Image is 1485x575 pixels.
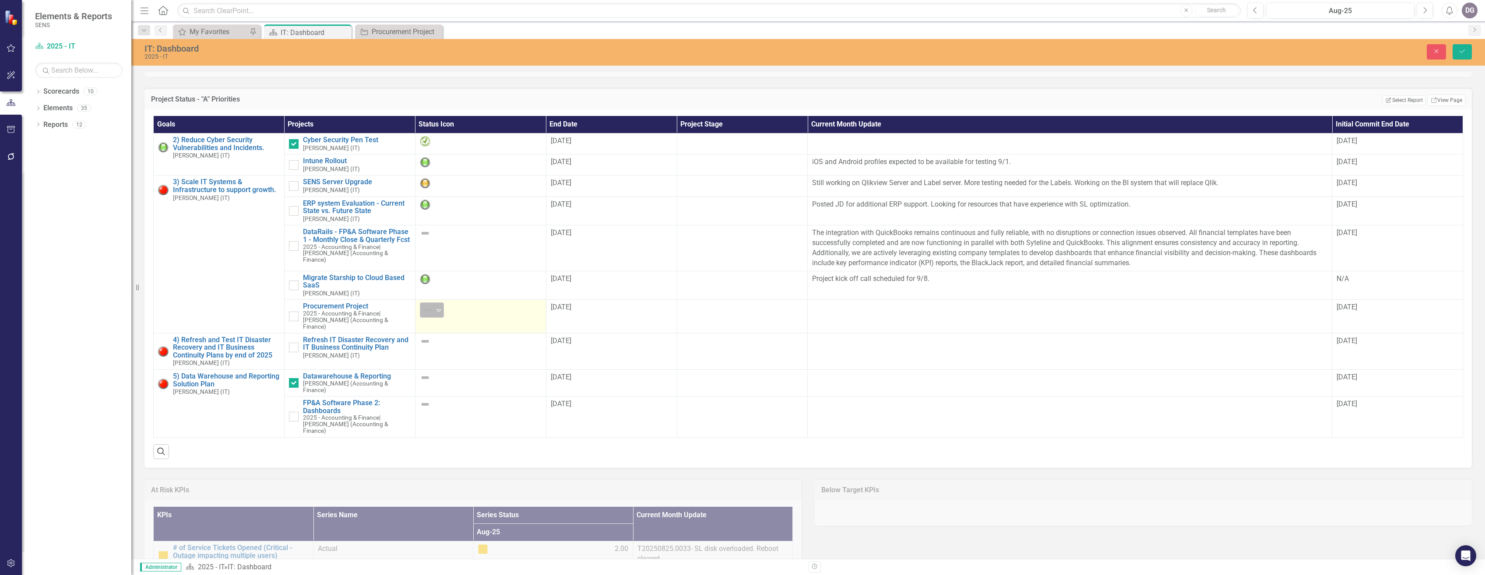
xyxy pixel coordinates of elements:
[551,400,571,408] span: [DATE]
[173,195,230,201] small: [PERSON_NAME] (IT)
[84,88,98,95] div: 10
[303,244,411,263] small: [PERSON_NAME] (Accounting & Finance)
[303,380,411,393] small: [PERSON_NAME] (Accounting & Finance)
[303,145,360,151] small: [PERSON_NAME] (IT)
[35,21,112,28] small: SENS
[812,228,1327,268] p: The integration with QuickBooks remains continuous and fully reliable, with no disruptions or con...
[303,414,411,434] small: [PERSON_NAME] (Accounting & Finance)
[158,346,169,357] img: Red: Critical Issues/Off-Track
[303,157,411,165] a: Intune Rollout
[303,310,379,317] span: 2025 - Accounting & Finance
[173,136,280,151] a: 2) Reduce Cyber Security Vulnerabilities and Incidents.
[551,158,571,166] span: [DATE]
[43,87,79,97] a: Scorecards
[1266,3,1415,18] button: Aug-25
[173,372,280,388] a: 5) Data Warehouse and Reporting Solution Plan
[77,105,91,112] div: 35
[177,3,1241,18] input: Search ClearPoint...
[1269,6,1411,16] div: Aug-25
[420,157,430,168] img: Green: On Track
[1337,303,1357,311] span: [DATE]
[303,310,411,330] small: [PERSON_NAME] (Accounting & Finance)
[35,42,123,52] a: 2025 - IT
[551,228,571,237] span: [DATE]
[420,228,430,238] img: Not Defined
[173,360,230,366] small: [PERSON_NAME] (IT)
[151,95,832,103] h3: Project Status - "A" Priorities
[303,352,360,359] small: [PERSON_NAME] (IT)
[1337,158,1357,166] span: [DATE]
[812,157,1327,167] p: iOS and Android profiles expected to be available for testing 9/1.
[140,563,181,571] span: Administrator
[551,303,571,311] span: [DATE]
[158,185,169,195] img: Red: Critical Issues/Off-Track
[1428,95,1465,106] a: View Page
[303,290,360,297] small: [PERSON_NAME] (IT)
[43,103,73,113] a: Elements
[1455,545,1476,566] div: Open Intercom Messenger
[551,179,571,187] span: [DATE]
[812,178,1327,188] p: Still working on Qlikview Server and Label server. More testing needed for the Labels. Working on...
[43,120,68,130] a: Reports
[1462,3,1478,18] div: DG
[1337,337,1357,345] span: [DATE]
[372,26,440,37] div: Procurement Project
[281,27,349,38] div: IT: Dashboard
[1337,200,1357,208] span: [DATE]
[173,336,280,359] a: 4) Refresh and Test IT Disaster Recovery and IT Business Continuity Plans by end of 2025
[420,274,430,284] img: Green: On Track
[303,200,411,215] a: ERP system Evaluation - Current State vs. Future State
[420,372,430,383] img: Not Defined
[1337,274,1458,284] div: N/A
[420,399,430,410] img: Not Defined
[175,26,247,37] a: My Favorites
[303,187,360,193] small: [PERSON_NAME] (IT)
[1337,228,1357,237] span: [DATE]
[303,228,411,243] a: DataRails - FP&A Software Phase 1 - Monthly Close & Quarterly Fcst
[812,200,1327,210] p: Posted JD for additional ERP support. Looking for resources that have experience with SL optimiza...
[186,562,802,572] div: »
[228,563,271,571] div: IT: Dashboard
[551,373,571,381] span: [DATE]
[1207,7,1226,14] span: Search
[357,26,440,37] a: Procurement Project
[303,178,411,186] a: SENS Server Upgrade
[420,336,430,347] img: Not Defined
[303,414,379,421] span: 2025 - Accounting & Finance
[35,11,112,21] span: Elements & Reports
[303,216,360,222] small: [PERSON_NAME] (IT)
[303,372,411,380] a: Datawarehouse & Reporting
[1195,4,1239,17] button: Search
[1337,373,1357,381] span: [DATE]
[303,243,379,250] span: 2025 - Accounting & Finance
[812,274,1327,284] p: Project kick off call scheduled for 9/8.
[303,166,360,172] small: [PERSON_NAME] (IT)
[551,200,571,208] span: [DATE]
[379,310,380,317] span: |
[144,44,904,53] div: IT: Dashboard
[1383,95,1425,105] button: Select Report
[198,563,224,571] a: 2025 - IT
[1337,179,1357,187] span: [DATE]
[303,399,411,414] a: FP&A Software Phase 2: Dashboards
[1337,137,1357,145] span: [DATE]
[551,337,571,345] span: [DATE]
[551,137,571,145] span: [DATE]
[173,152,230,159] small: [PERSON_NAME] (IT)
[1337,400,1357,408] span: [DATE]
[420,200,430,210] img: Green: On Track
[158,379,169,389] img: Red: Critical Issues/Off-Track
[551,274,571,283] span: [DATE]
[173,389,230,395] small: [PERSON_NAME] (IT)
[379,414,380,421] span: |
[379,243,380,250] span: |
[35,63,123,78] input: Search Below...
[420,136,430,147] img: Completed
[173,178,280,193] a: 3) Scale IT Systems & Infrastructure to support growth.
[72,121,86,128] div: 12
[4,10,20,25] img: ClearPoint Strategy
[303,336,411,351] a: Refresh IT Disaster Recovery and IT Business Continuity Plan
[190,26,247,37] div: My Favorites
[303,136,411,144] a: Cyber Security Pen Test
[420,178,430,189] img: Yellow: At Risk/Needs Attention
